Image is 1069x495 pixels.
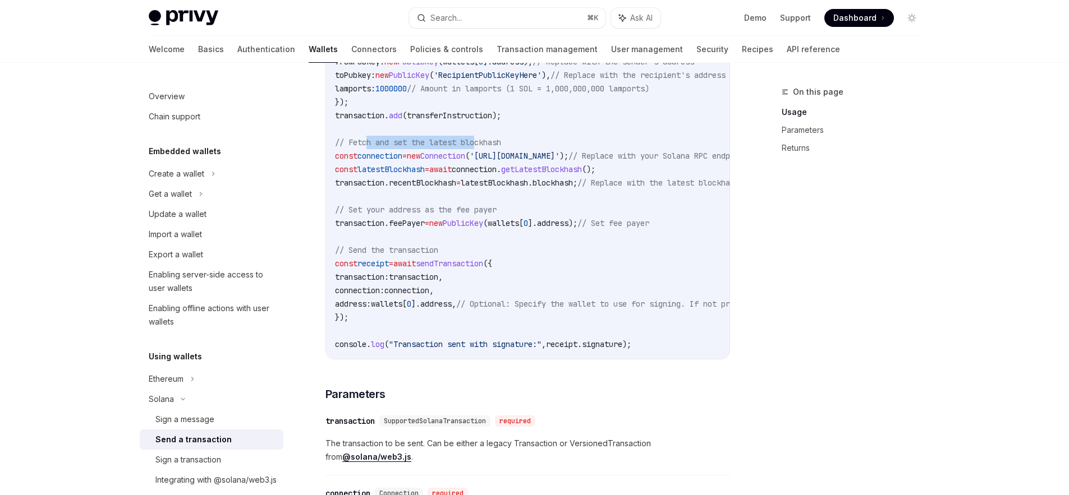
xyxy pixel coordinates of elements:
span: PublicKey [389,70,429,80]
span: . [384,178,389,188]
a: Enabling server-side access to user wallets [140,265,283,298]
div: Import a wallet [149,228,202,241]
div: Ethereum [149,372,183,386]
span: 0 [524,218,528,228]
span: PublicKey [443,218,483,228]
span: (); [582,164,595,174]
a: Sign a transaction [140,450,283,470]
span: address [537,218,568,228]
span: latestBlockhash [461,178,528,188]
a: Returns [782,139,930,157]
div: Enabling offline actions with user wallets [149,302,277,329]
span: = [425,164,429,174]
span: ), [542,70,550,80]
span: ); [568,218,577,228]
span: // Amount in lamports (1 SOL = 1,000,000,000 lamports) [407,84,649,94]
a: Wallets [309,36,338,63]
span: // Replace with the latest blockhash [577,178,739,188]
a: User management [611,36,683,63]
span: connection: [335,285,384,295]
span: . [384,110,389,121]
span: wallets [488,218,519,228]
span: // Send the transaction [335,245,438,255]
span: 'RecipientPublicKeyHere' [434,70,542,80]
a: Welcome [149,36,185,63]
span: add [389,110,402,121]
a: Support [780,12,811,24]
span: ( [384,339,389,349]
span: const [335,164,357,174]
span: , [438,272,443,282]
span: "Transaction sent with signature:" [389,339,542,349]
span: wallets [371,299,402,309]
span: transferInstruction [407,110,492,121]
span: = [425,218,429,228]
a: Transaction management [497,36,598,63]
span: , [542,339,546,349]
a: Demo [744,12,767,24]
a: Policies & controls [410,36,483,63]
span: connection [452,164,497,174]
h5: Using wallets [149,350,202,363]
span: . [497,164,501,174]
div: Search... [430,11,462,25]
a: Send a transaction [140,429,283,450]
div: transaction [325,415,375,427]
span: SupportedSolanaTransaction [384,417,486,425]
a: Import a wallet [140,224,283,244]
button: Search...⌘K [409,8,605,28]
span: ); [559,151,568,161]
span: = [402,151,407,161]
span: . [577,339,582,349]
span: // Replace with your Solana RPC endpoint [568,151,748,161]
div: Create a wallet [149,167,204,181]
a: API reference [787,36,840,63]
span: On this page [793,85,843,99]
span: new [375,70,389,80]
span: The transaction to be sent. Can be either a legacy Transaction or VersionedTransaction from . [325,437,730,464]
span: ); [622,339,631,349]
span: lamports: [335,84,375,94]
a: Integrating with @solana/web3.js [140,470,283,490]
img: light logo [149,10,218,26]
span: address [420,299,452,309]
span: = [456,178,461,188]
span: transaction [335,218,384,228]
span: address: [335,299,371,309]
span: receipt [357,258,389,269]
span: await [393,258,416,269]
span: // Set fee payer [577,218,649,228]
span: Parameters [325,386,386,402]
span: feePayer [389,218,425,228]
a: Chain support [140,107,283,127]
span: , [429,285,434,295]
span: ]. [528,218,537,228]
a: Authentication [237,36,295,63]
span: // Replace with the recipient's address [550,70,726,80]
span: connection [384,285,429,295]
span: Dashboard [833,12,877,24]
div: Solana [149,392,174,406]
span: receipt [546,339,577,349]
span: ({ [483,258,492,269]
span: const [335,258,357,269]
div: Sign a message [155,413,214,426]
span: [ [402,299,407,309]
span: [ [519,218,524,228]
span: blockhash [533,178,573,188]
div: Get a wallet [149,187,192,201]
span: ⌘ K [587,13,599,22]
span: // Optional: Specify the wallet to use for signing. If not provided, the first wallet will be used. [456,299,901,309]
a: Export a wallet [140,244,283,265]
span: . [528,178,533,188]
span: ]. [411,299,420,309]
span: ( [429,70,434,80]
a: Basics [198,36,224,63]
a: Enabling offline actions with user wallets [140,298,283,332]
span: transaction: [335,272,389,282]
span: // Set your address as the fee payer [335,205,497,215]
a: Parameters [782,121,930,139]
span: ; [573,178,577,188]
span: connection [357,151,402,161]
div: Enabling server-side access to user wallets [149,268,277,295]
